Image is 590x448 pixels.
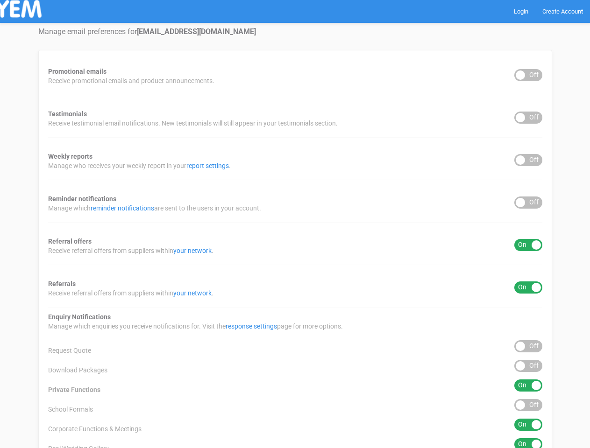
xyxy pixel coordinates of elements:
[48,424,142,434] span: Corporate Functions & Meetings
[48,405,93,414] span: School Formals
[48,195,116,203] strong: Reminder notifications
[48,119,338,128] span: Receive testimonial email notifications. New testimonials will still appear in your testimonials ...
[186,162,229,169] a: report settings
[48,238,92,245] strong: Referral offers
[48,110,87,118] strong: Testimonials
[137,27,256,36] strong: [EMAIL_ADDRESS][DOMAIN_NAME]
[48,365,107,375] span: Download Packages
[226,322,277,330] a: response settings
[173,247,212,254] a: your network
[173,289,212,297] a: your network
[48,313,111,321] strong: Enquiry Notifications
[48,76,214,85] span: Receive promotional emails and product announcements.
[48,153,92,160] strong: Weekly reports
[91,204,154,212] a: reminder notifications
[48,280,76,287] strong: Referrals
[48,288,213,298] span: Receive referral offers from suppliers within .
[48,203,261,213] span: Manage which are sent to the users in your account.
[48,68,107,75] strong: Promotional emails
[48,346,91,355] span: Request Quote
[48,322,343,331] span: Manage which enquiries you receive notifications for. Visit the page for more options.
[48,246,213,255] span: Receive referral offers from suppliers within .
[38,28,552,36] h4: Manage email preferences for
[48,161,231,170] span: Manage who receives your weekly report in your .
[48,385,100,394] span: Private Functions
